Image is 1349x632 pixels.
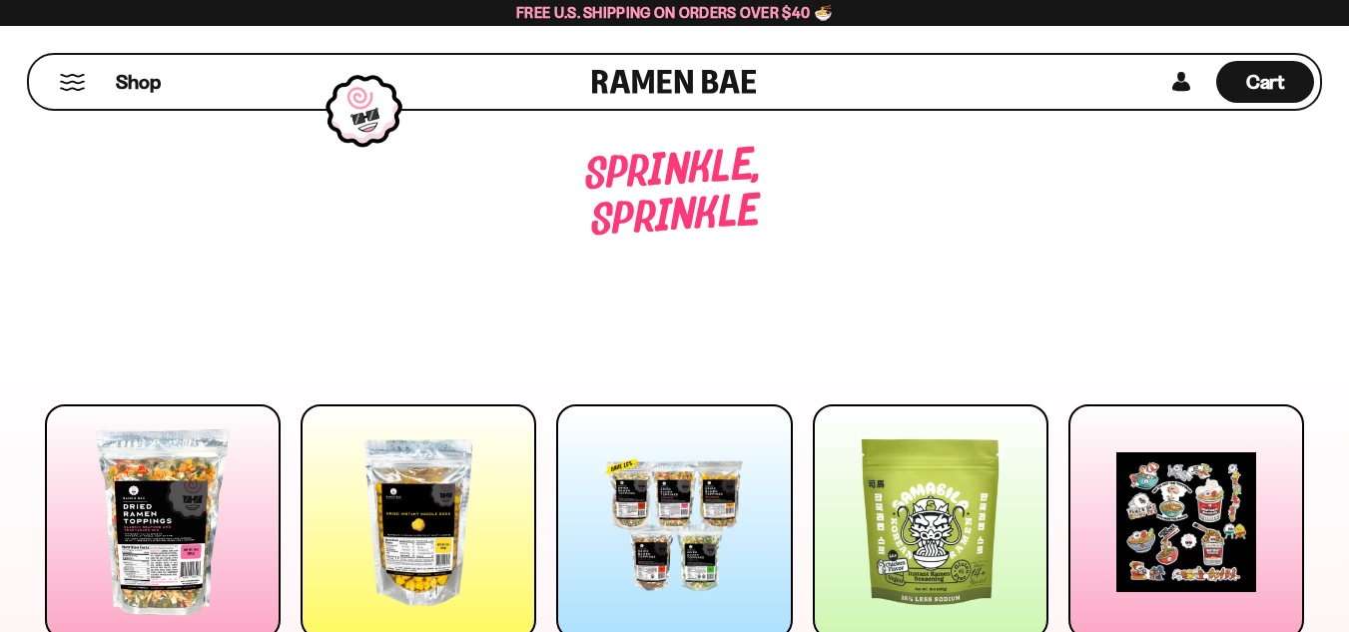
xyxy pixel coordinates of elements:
[116,69,161,96] span: Shop
[116,61,161,103] a: Shop
[1216,55,1314,109] div: Cart
[59,74,86,91] button: Mobile Menu Trigger
[516,3,833,22] span: Free U.S. Shipping on Orders over $40 🍜
[1246,70,1285,94] span: Cart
